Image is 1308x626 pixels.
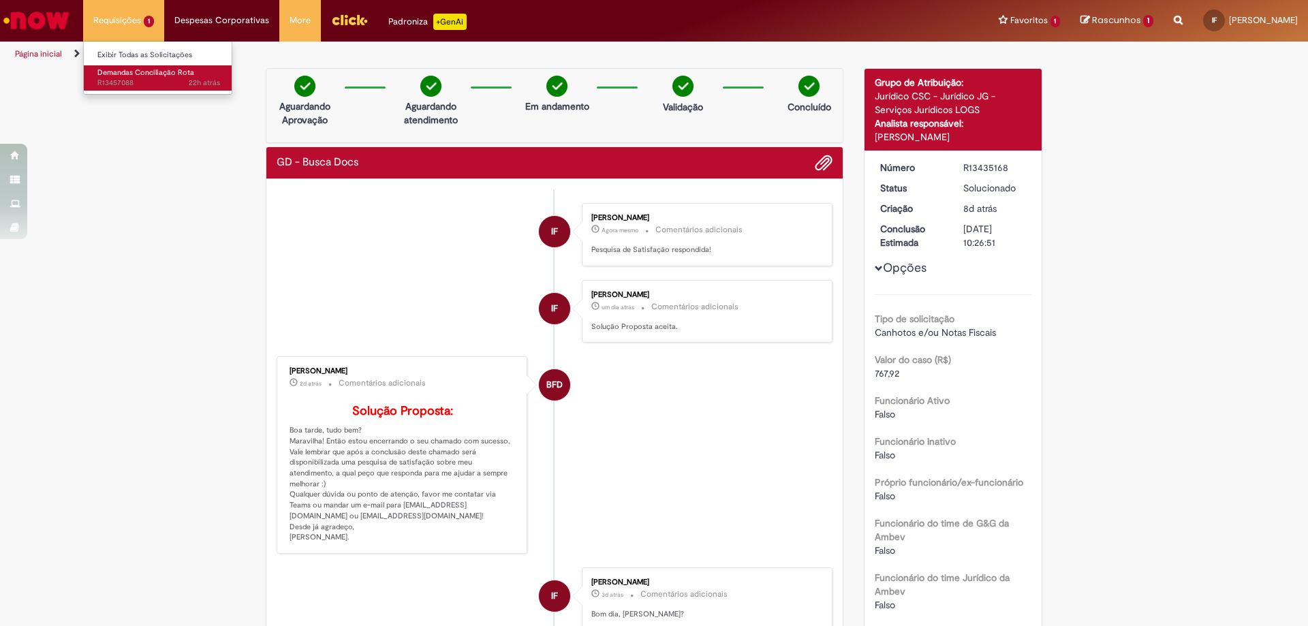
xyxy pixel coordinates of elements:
[97,78,220,89] span: R13457088
[420,76,441,97] img: check-circle-green.png
[672,76,694,97] img: check-circle-green.png
[294,76,315,97] img: check-circle-green.png
[331,10,368,30] img: click_logo_yellow_360x200.png
[875,89,1032,116] div: Jurídico CSC - Jurídico JG - Serviços Jurídicos LOGS
[546,369,563,401] span: BFD
[433,14,467,30] p: +GenAi
[300,379,322,388] span: 2d atrás
[290,14,311,27] span: More
[84,65,234,91] a: Aberto R13457088 : Demandas Conciliação Rota
[1050,16,1061,27] span: 1
[875,599,895,611] span: Falso
[1212,16,1217,25] span: IF
[1010,14,1048,27] span: Favoritos
[1229,14,1298,26] span: [PERSON_NAME]
[591,322,818,332] p: Solução Proposta aceita.
[870,222,954,249] dt: Conclusão Estimada
[875,130,1032,144] div: [PERSON_NAME]
[875,572,1010,597] b: Funcionário do time Jurídico da Ambev
[551,215,558,248] span: IF
[174,14,269,27] span: Despesas Corporativas
[539,580,570,612] div: Izadora Santiago Fernandes
[640,589,728,600] small: Comentários adicionais
[15,48,62,59] a: Página inicial
[539,369,570,401] div: Beatriz Florio De Jesus
[602,226,638,234] time: 29/08/2025 09:01:12
[602,226,638,234] span: Agora mesmo
[144,16,154,27] span: 1
[290,405,516,543] p: Boa tarde, tudo bem? Maravilha! Então estou encerrando o seu chamado com sucesso. Vale lembrar qu...
[272,99,338,127] p: Aguardando Aprovação
[651,301,738,313] small: Comentários adicionais
[875,544,895,557] span: Falso
[525,99,589,113] p: Em andamento
[1080,14,1153,27] a: Rascunhos
[655,224,743,236] small: Comentários adicionais
[875,517,1009,543] b: Funcionário do time de G&G da Ambev
[875,490,895,502] span: Falso
[875,394,950,407] b: Funcionário Ativo
[875,354,951,366] b: Valor do caso (R$)
[352,403,453,419] b: Solução Proposta:
[83,41,232,95] ul: Requisições
[963,202,1027,215] div: 21/08/2025 10:04:09
[93,14,141,27] span: Requisições
[815,154,832,172] button: Adicionar anexos
[1,7,72,34] img: ServiceNow
[602,591,623,599] span: 3d atrás
[963,202,997,215] time: 21/08/2025 10:04:09
[591,291,818,299] div: [PERSON_NAME]
[963,222,1027,249] div: [DATE] 10:26:51
[84,48,234,63] a: Exibir Todas as Solicitações
[551,580,558,612] span: IF
[290,367,516,375] div: [PERSON_NAME]
[798,76,820,97] img: check-circle-green.png
[963,202,997,215] span: 8d atrás
[963,181,1027,195] div: Solucionado
[398,99,464,127] p: Aguardando atendimento
[870,161,954,174] dt: Número
[546,76,567,97] img: check-circle-green.png
[602,303,634,311] time: 28/08/2025 08:22:18
[875,408,895,420] span: Falso
[277,157,358,169] h2: GD - Busca Docs Histórico de tíquete
[663,100,703,114] p: Validação
[10,42,862,67] ul: Trilhas de página
[189,78,220,88] time: 28/08/2025 11:19:17
[875,116,1032,130] div: Analista responsável:
[875,435,956,448] b: Funcionário Inativo
[539,216,570,247] div: Izadora Santiago Fernandes
[875,367,899,379] span: 767,92
[591,578,818,586] div: [PERSON_NAME]
[1143,15,1153,27] span: 1
[875,313,954,325] b: Tipo de solicitação
[963,161,1027,174] div: R13435168
[551,292,558,325] span: IF
[870,181,954,195] dt: Status
[189,78,220,88] span: 22h atrás
[339,377,426,389] small: Comentários adicionais
[539,293,570,324] div: Izadora Santiago Fernandes
[875,449,895,461] span: Falso
[875,326,996,339] span: Canhotos e/ou Notas Fiscais
[788,100,831,114] p: Concluído
[388,14,467,30] div: Padroniza
[591,245,818,255] p: Pesquisa de Satisfação respondida!
[591,214,818,222] div: [PERSON_NAME]
[300,379,322,388] time: 27/08/2025 13:02:31
[97,67,194,78] span: Demandas Conciliação Rota
[870,202,954,215] dt: Criação
[875,76,1032,89] div: Grupo de Atribuição:
[602,303,634,311] span: um dia atrás
[1092,14,1141,27] span: Rascunhos
[875,476,1023,488] b: Próprio funcionário/ex-funcionário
